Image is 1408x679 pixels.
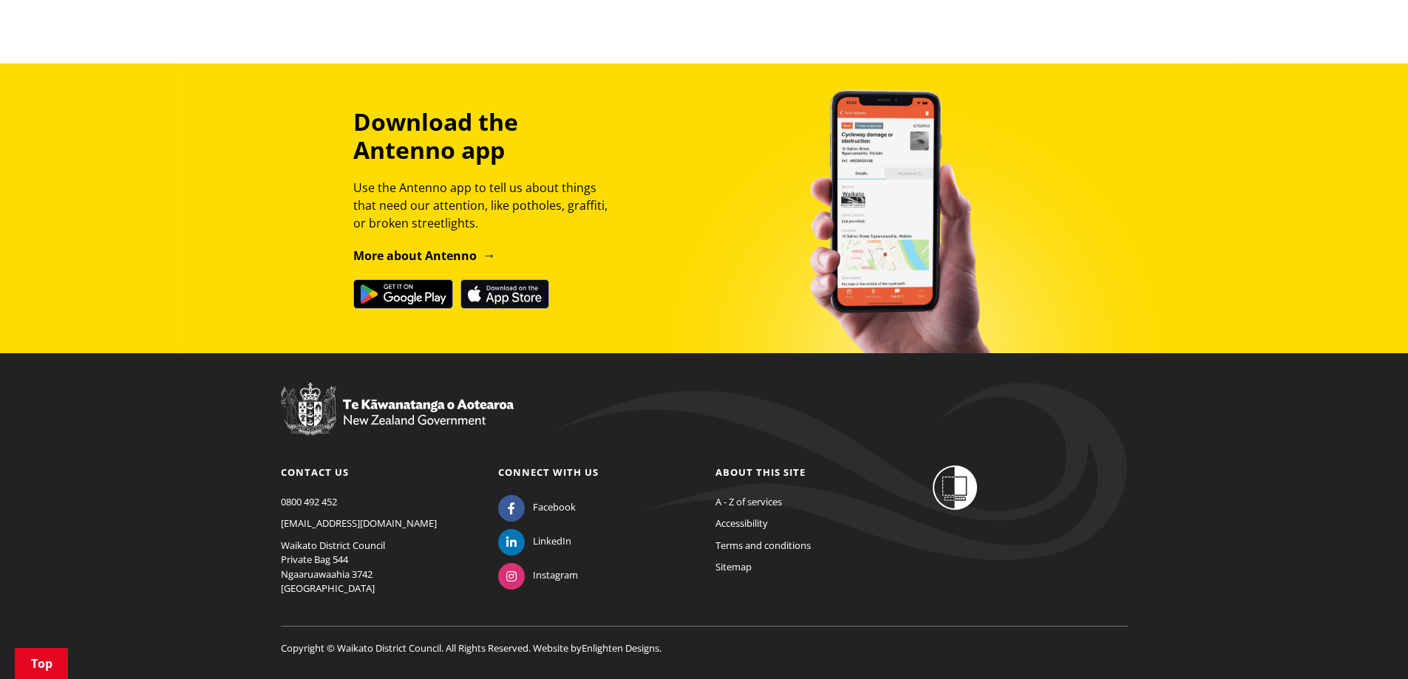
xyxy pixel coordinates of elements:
[281,626,1128,656] p: Copyright © Waikato District Council. All Rights Reserved. Website by .
[281,383,514,436] img: New Zealand Government
[281,465,349,479] a: Contact us
[281,417,514,430] a: New Zealand Government
[533,568,578,583] span: Instagram
[15,648,68,679] a: Top
[460,279,549,309] img: Download on the App Store
[353,108,621,165] h3: Download the Antenno app
[281,516,437,530] a: [EMAIL_ADDRESS][DOMAIN_NAME]
[715,560,752,573] a: Sitemap
[281,539,476,596] p: Waikato District Council Private Bag 544 Ngaaruawaahia 3742 [GEOGRAPHIC_DATA]
[715,495,782,508] a: A - Z of services
[533,500,576,515] span: Facebook
[281,495,337,508] a: 0800 492 452
[353,248,496,264] a: More about Antenno
[353,279,453,309] img: Get it on Google Play
[715,465,806,479] a: About this site
[1340,617,1393,670] iframe: Messenger Launcher
[498,568,578,581] a: Instagram
[715,539,811,552] a: Terms and conditions
[582,641,659,655] a: Enlighten Designs
[933,465,977,510] img: Shielded
[498,534,571,547] a: LinkedIn
[715,516,768,530] a: Accessibility
[533,534,571,549] span: LinkedIn
[498,465,599,479] a: Connect with us
[353,179,621,232] p: Use the Antenno app to tell us about things that need our attention, like potholes, graffiti, or ...
[498,500,576,513] a: Facebook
